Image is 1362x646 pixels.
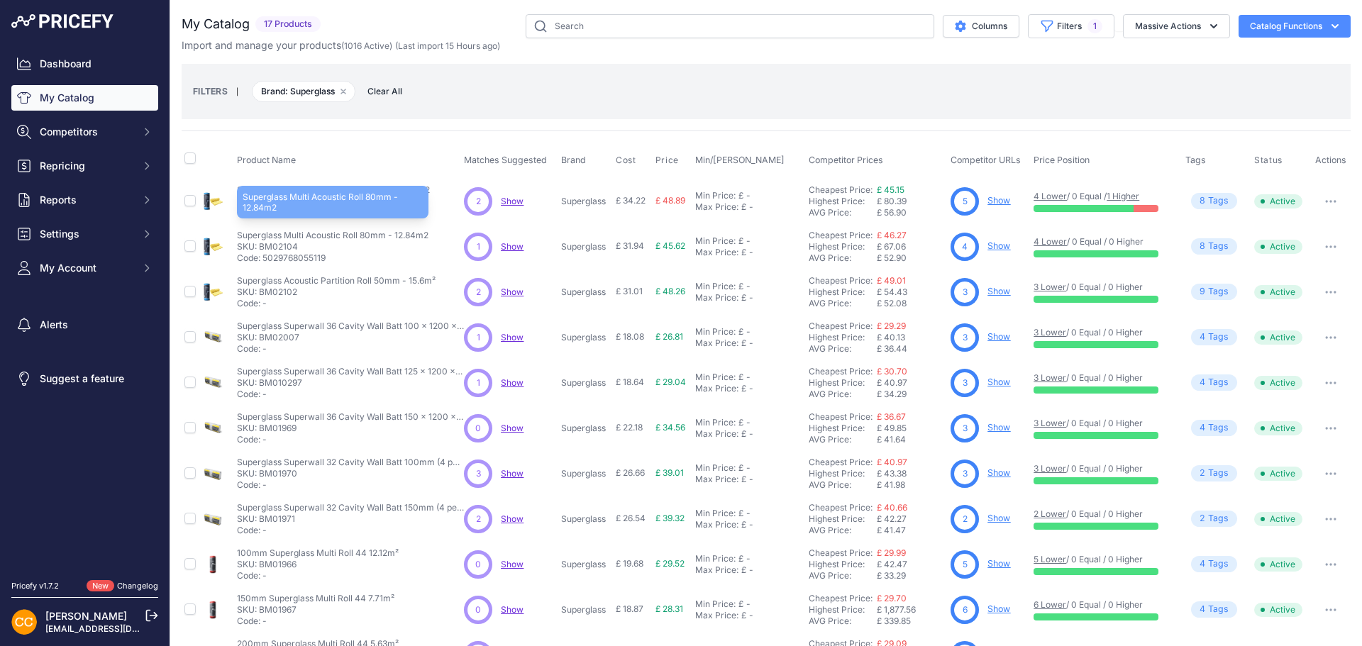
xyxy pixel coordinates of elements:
div: £ 56.90 [877,207,945,218]
span: £ 40.97 [877,377,907,388]
span: s [1224,467,1229,480]
p: Superglass [561,468,610,479]
span: 1 [477,240,480,253]
p: / 0 Equal / 0 Higher [1034,372,1171,384]
div: - [743,462,751,474]
span: £ 67.06 [877,241,906,252]
div: - [746,247,753,258]
div: £ [738,190,743,201]
a: Cheapest Price: [809,366,873,377]
a: Show [987,195,1010,206]
span: s [1224,512,1229,525]
a: £ 40.97 [877,457,907,467]
span: 9 [1200,285,1205,299]
a: 4 Lower [1034,191,1067,201]
p: Code: - [237,343,464,355]
span: Show [501,468,524,479]
a: 2 Lower [1034,508,1066,519]
div: Highest Price: [809,513,877,525]
div: £ [738,417,743,428]
p: / 0 Equal / 0 Higher [1034,418,1171,429]
p: Code: - [237,298,436,309]
span: 2 [1200,512,1205,525]
a: £ 30.70 [877,366,907,377]
div: Max Price: [695,201,738,213]
span: £ 34.22 [616,195,646,206]
button: Competitors [11,119,158,145]
img: Pricefy Logo [11,14,113,28]
div: - [743,508,751,519]
div: - [746,428,753,440]
a: £ 45.15 [877,184,904,195]
span: Competitor Prices [809,155,883,165]
div: AVG Price: [809,479,877,491]
p: Superglass Superwall 36 Cavity Wall Batt 150 x 1200 x 455mm (6 per pack) [237,411,464,423]
span: s [1224,240,1229,253]
a: Changelog [117,581,158,591]
span: Active [1254,194,1302,208]
span: £ 42.27 [877,513,907,524]
a: Show [987,331,1010,342]
p: Superglass [561,377,610,389]
div: Min Price: [695,372,736,383]
span: Settings [40,227,133,241]
span: 3 [476,467,481,480]
span: £ 43.38 [877,468,907,479]
div: £ [741,201,746,213]
h2: My Catalog [182,14,250,34]
p: 100mm Superglass Multi Roll 44 12.12m² [237,547,399,559]
a: Cheapest Price: [809,275,873,286]
div: Min Price: [695,235,736,247]
span: Tag [1191,511,1237,527]
div: Max Price: [695,292,738,303]
a: My Catalog [11,85,158,111]
span: £ 48.89 [655,195,685,206]
div: - [746,292,753,303]
span: Tag [1191,420,1237,436]
div: - [746,383,753,394]
p: / 0 Equal / 0 Higher [1034,463,1171,474]
div: - [743,326,751,338]
a: Show [987,513,1010,523]
span: £ 80.39 [877,196,907,206]
small: | [228,87,247,96]
span: 17 Products [255,16,321,33]
span: Reports [40,193,133,207]
div: - [746,474,753,485]
a: Show [501,196,524,206]
p: Superglass Acoustic Partition Roll 50mm - 15.6m² [237,275,436,286]
a: Alerts [11,312,158,338]
div: AVG Price: [809,207,877,218]
span: 4 [1200,376,1205,389]
div: - [743,417,751,428]
div: Highest Price: [809,241,877,252]
div: Max Price: [695,338,738,349]
div: £ [741,428,746,440]
span: 3 [963,377,968,389]
p: SKU: BM01969 [237,423,464,434]
input: Search [526,14,934,38]
span: 3 [963,286,968,299]
span: Tag [1191,193,1237,209]
div: Highest Price: [809,196,877,207]
button: Filters1 [1028,14,1114,38]
a: Show [501,377,524,388]
a: [PERSON_NAME] [45,610,127,622]
a: Show [501,286,524,297]
span: £ 39.32 [655,513,685,523]
div: - [743,281,751,292]
p: Superglass [561,513,610,525]
button: My Account [11,255,158,281]
div: £ [741,474,746,485]
p: Superglass [561,196,610,207]
div: Highest Price: [809,286,877,298]
button: Price [655,155,682,166]
button: Repricing [11,153,158,179]
span: Brand [561,155,586,165]
div: AVG Price: [809,434,877,445]
div: Max Price: [695,247,738,258]
span: £ 54.43 [877,286,907,297]
span: Competitor URLs [951,155,1021,165]
div: £ 41.47 [877,525,945,536]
